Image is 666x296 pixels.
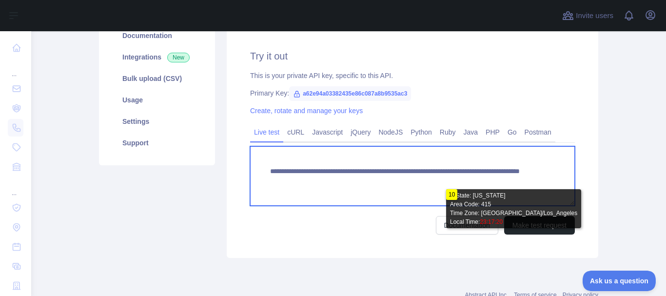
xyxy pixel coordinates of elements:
[111,132,203,154] a: Support
[111,89,203,111] a: Usage
[250,49,575,63] h2: Try it out
[167,53,190,62] span: New
[347,124,374,140] a: jQuery
[250,124,283,140] a: Live test
[480,218,503,225] span: 23:17:20
[283,124,308,140] a: cURL
[289,86,411,101] span: a62e94a03382435e86c087a8b9535ac3
[521,124,555,140] a: Postman
[8,59,23,78] div: ...
[8,178,23,197] div: ...
[111,111,203,132] a: Settings
[250,88,575,98] div: Primary Key:
[436,124,460,140] a: Ruby
[460,124,482,140] a: Java
[504,124,521,140] a: Go
[374,124,407,140] a: NodeJS
[446,189,581,228] div: ---State: [US_STATE] Area Code: 415 Time Zone: [GEOGRAPHIC_DATA]/Los_Angeles Local Time:
[576,10,613,21] span: Invite users
[111,68,203,89] a: Bulk upload (CSV)
[436,216,498,235] a: Documentation
[111,25,203,46] a: Documentation
[583,271,656,291] iframe: Toggle Customer Support
[308,124,347,140] a: Javascript
[560,8,615,23] button: Invite users
[407,124,436,140] a: Python
[250,71,575,80] div: This is your private API key, specific to this API.
[111,46,203,68] a: Integrations New
[482,124,504,140] a: PHP
[250,107,363,115] a: Create, rotate and manage your keys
